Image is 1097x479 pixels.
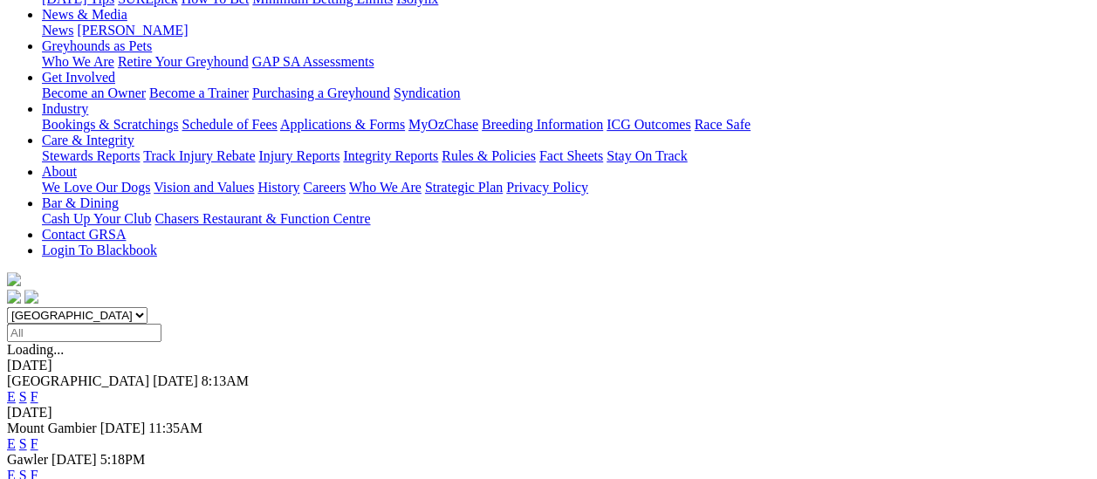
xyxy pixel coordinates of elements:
[7,290,21,304] img: facebook.svg
[182,117,277,132] a: Schedule of Fees
[7,389,16,404] a: E
[42,117,1090,133] div: Industry
[143,148,255,163] a: Track Injury Rebate
[7,342,64,357] span: Loading...
[7,358,1090,373] div: [DATE]
[42,195,119,210] a: Bar & Dining
[42,180,150,195] a: We Love Our Dogs
[42,133,134,147] a: Care & Integrity
[154,180,254,195] a: Vision and Values
[154,211,370,226] a: Chasers Restaurant & Function Centre
[7,324,161,342] input: Select date
[42,86,1090,101] div: Get Involved
[77,23,188,38] a: [PERSON_NAME]
[42,86,146,100] a: Become an Owner
[42,23,73,38] a: News
[42,117,178,132] a: Bookings & Scratchings
[506,180,588,195] a: Privacy Policy
[394,86,460,100] a: Syndication
[7,421,97,435] span: Mount Gambier
[7,452,48,467] span: Gawler
[148,421,202,435] span: 11:35AM
[100,421,146,435] span: [DATE]
[31,436,38,451] a: F
[42,70,115,85] a: Get Involved
[42,23,1090,38] div: News & Media
[258,148,339,163] a: Injury Reports
[7,373,149,388] span: [GEOGRAPHIC_DATA]
[24,290,38,304] img: twitter.svg
[7,272,21,286] img: logo-grsa-white.png
[343,148,438,163] a: Integrity Reports
[607,117,690,132] a: ICG Outcomes
[202,373,249,388] span: 8:13AM
[42,148,1090,164] div: Care & Integrity
[42,211,151,226] a: Cash Up Your Club
[42,54,114,69] a: Who We Are
[42,7,127,22] a: News & Media
[42,211,1090,227] div: Bar & Dining
[607,148,687,163] a: Stay On Track
[42,54,1090,70] div: Greyhounds as Pets
[31,389,38,404] a: F
[257,180,299,195] a: History
[252,86,390,100] a: Purchasing a Greyhound
[42,180,1090,195] div: About
[7,405,1090,421] div: [DATE]
[42,243,157,257] a: Login To Blackbook
[42,227,126,242] a: Contact GRSA
[51,452,97,467] span: [DATE]
[425,180,503,195] a: Strategic Plan
[694,117,750,132] a: Race Safe
[482,117,603,132] a: Breeding Information
[408,117,478,132] a: MyOzChase
[42,164,77,179] a: About
[252,54,374,69] a: GAP SA Assessments
[7,436,16,451] a: E
[153,373,198,388] span: [DATE]
[100,452,146,467] span: 5:18PM
[149,86,249,100] a: Become a Trainer
[280,117,405,132] a: Applications & Forms
[42,101,88,116] a: Industry
[42,38,152,53] a: Greyhounds as Pets
[442,148,536,163] a: Rules & Policies
[349,180,422,195] a: Who We Are
[118,54,249,69] a: Retire Your Greyhound
[539,148,603,163] a: Fact Sheets
[19,436,27,451] a: S
[42,148,140,163] a: Stewards Reports
[19,389,27,404] a: S
[303,180,346,195] a: Careers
